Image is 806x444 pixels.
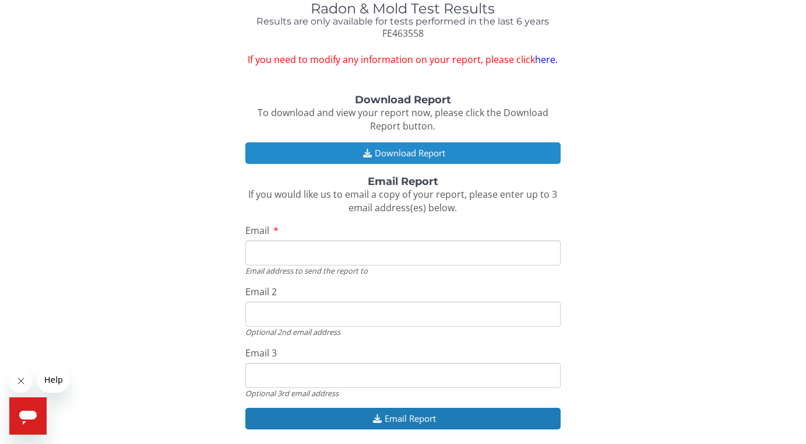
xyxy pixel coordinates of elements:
[248,188,557,214] span: If you would like us to email a copy of your report, please enter up to 3 email address(es) below.
[245,265,561,276] div: Email address to send the report to
[9,397,47,435] iframe: Button to launch messaging window
[245,285,277,298] span: Email 2
[245,388,561,398] div: Optional 3rd email address
[9,369,33,393] iframe: Close message
[535,53,558,66] a: here.
[245,16,561,27] h4: Results are only available for tests performed in the last 6 years
[245,327,561,337] div: Optional 2nd email address
[245,142,561,164] button: Download Report
[245,53,561,67] span: If you need to modify any information on your report, please click
[355,93,451,106] strong: Download Report
[245,408,561,429] button: Email Report
[245,224,269,237] span: Email
[382,27,424,40] span: FE463558
[245,1,561,16] h1: Radon & Mold Test Results
[37,367,69,393] iframe: Message from company
[368,175,438,188] strong: Email Report
[245,347,277,359] span: Email 3
[258,106,548,132] span: To download and view your report now, please click the Download Report button.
